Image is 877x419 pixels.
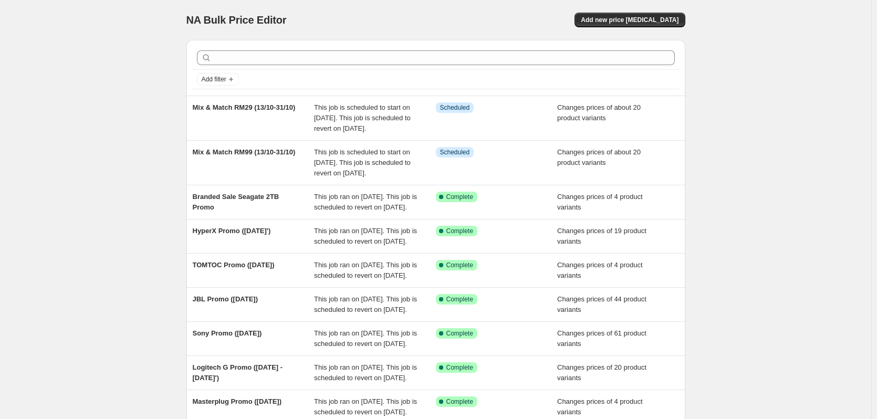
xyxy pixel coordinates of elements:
[446,397,473,406] span: Complete
[575,13,685,27] button: Add new price [MEDICAL_DATA]
[193,261,275,269] span: TOMTOC Promo ([DATE])
[193,103,296,111] span: Mix & Match RM29 (13/10-31/10)
[446,363,473,372] span: Complete
[314,261,417,279] span: This job ran on [DATE]. This job is scheduled to revert on [DATE].
[446,329,473,338] span: Complete
[314,295,417,313] span: This job ran on [DATE]. This job is scheduled to revert on [DATE].
[440,148,470,156] span: Scheduled
[193,193,279,211] span: Branded Sale Seagate 2TB Promo
[193,397,281,405] span: Masterplug Promo ([DATE])
[314,103,411,132] span: This job is scheduled to start on [DATE]. This job is scheduled to revert on [DATE].
[581,16,678,24] span: Add new price [MEDICAL_DATA]
[193,329,262,337] span: Sony Promo ([DATE])
[557,148,641,166] span: Changes prices of about 20 product variants
[197,73,239,86] button: Add filter
[446,227,473,235] span: Complete
[446,295,473,303] span: Complete
[202,75,226,83] span: Add filter
[186,14,287,26] span: NA Bulk Price Editor
[446,193,473,201] span: Complete
[314,227,417,245] span: This job ran on [DATE]. This job is scheduled to revert on [DATE].
[440,103,470,112] span: Scheduled
[193,148,296,156] span: Mix & Match RM99 (13/10-31/10)
[557,329,646,348] span: Changes prices of 61 product variants
[314,363,417,382] span: This job ran on [DATE]. This job is scheduled to revert on [DATE].
[314,329,417,348] span: This job ran on [DATE]. This job is scheduled to revert on [DATE].
[193,295,258,303] span: JBL Promo ([DATE])
[314,193,417,211] span: This job ran on [DATE]. This job is scheduled to revert on [DATE].
[193,227,271,235] span: HyperX Promo ([DATE]')
[557,103,641,122] span: Changes prices of about 20 product variants
[557,397,643,416] span: Changes prices of 4 product variants
[557,227,646,245] span: Changes prices of 19 product variants
[557,193,643,211] span: Changes prices of 4 product variants
[314,148,411,177] span: This job is scheduled to start on [DATE]. This job is scheduled to revert on [DATE].
[193,363,283,382] span: Logitech G Promo ([DATE] - [DATE]')
[446,261,473,269] span: Complete
[557,261,643,279] span: Changes prices of 4 product variants
[557,295,646,313] span: Changes prices of 44 product variants
[557,363,646,382] span: Changes prices of 20 product variants
[314,397,417,416] span: This job ran on [DATE]. This job is scheduled to revert on [DATE].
